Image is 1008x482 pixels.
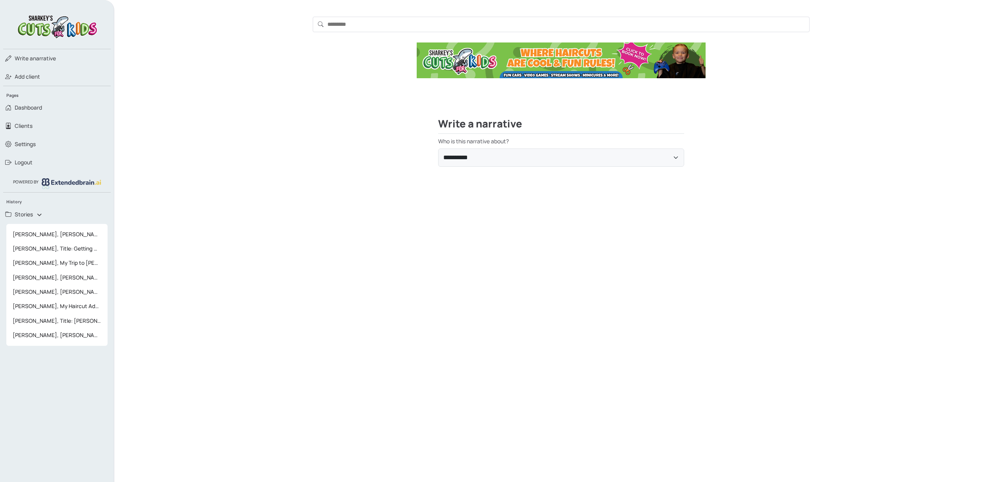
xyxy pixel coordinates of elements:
span: Settings [15,140,36,148]
span: [PERSON_NAME], [PERSON_NAME]'s Social Story: Navigating Noisy Environments and Changes [10,328,104,342]
span: Write a [15,55,33,62]
a: [PERSON_NAME], Title: [PERSON_NAME]'s Calm and Confident Day at School [6,314,108,328]
a: [PERSON_NAME], [PERSON_NAME]'s Social Story: Navigating Noisy Environments and Changes [6,328,108,342]
label: Who is this narrative about? [438,137,684,145]
a: [PERSON_NAME], [PERSON_NAME]'s Minicure Adventure at [PERSON_NAME] [6,270,108,285]
img: logo [42,178,101,189]
span: [PERSON_NAME], [PERSON_NAME]’s Day of Beauty at [PERSON_NAME] [10,227,104,241]
span: Add client [15,73,40,81]
h2: Write a narrative [438,118,684,134]
a: [PERSON_NAME], [PERSON_NAME]'s Haircut Adventure at [PERSON_NAME] [6,285,108,299]
span: [PERSON_NAME], [PERSON_NAME]'s Haircut Adventure at [PERSON_NAME] [10,285,104,299]
span: Logout [15,158,33,166]
a: [PERSON_NAME], Title: Getting My Hair Shampooed at [PERSON_NAME] [6,241,108,256]
img: Ad Banner [417,42,706,78]
span: [PERSON_NAME], Title: Getting My Hair Shampooed at [PERSON_NAME] [10,241,104,256]
span: Clients [15,122,33,130]
span: [PERSON_NAME], Title: [PERSON_NAME]'s Calm and Confident Day at School [10,314,104,328]
span: [PERSON_NAME], My Trip to [PERSON_NAME] for a Bang Trim [10,256,104,270]
a: [PERSON_NAME], My Haircut Adventure at [PERSON_NAME] [6,299,108,313]
a: [PERSON_NAME], My Trip to [PERSON_NAME] for a Bang Trim [6,256,108,270]
span: narrative [15,54,56,62]
span: Stories [15,210,33,218]
a: [PERSON_NAME], [PERSON_NAME]’s Day of Beauty at [PERSON_NAME] [6,227,108,241]
span: Dashboard [15,104,42,112]
span: [PERSON_NAME], My Haircut Adventure at [PERSON_NAME] [10,299,104,313]
span: [PERSON_NAME], [PERSON_NAME]'s Minicure Adventure at [PERSON_NAME] [10,270,104,285]
img: logo [15,13,99,39]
